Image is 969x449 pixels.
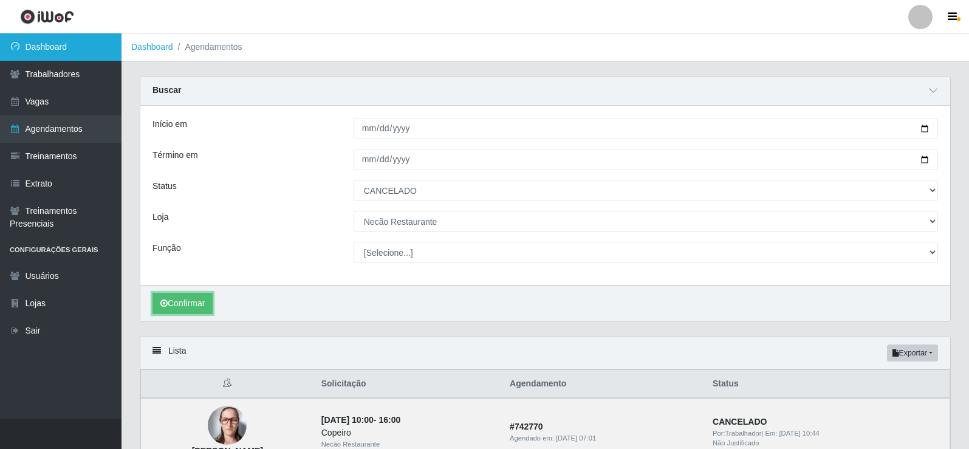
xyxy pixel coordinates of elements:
div: Não Justificado [713,438,942,448]
time: [DATE] 07:01 [556,434,596,442]
span: Por: Trabalhador [713,430,761,437]
th: Solicitação [314,370,502,399]
div: Agendado em: [510,433,698,444]
strong: - [321,415,400,425]
nav: breadcrumb [122,33,969,61]
div: Lista [140,337,950,369]
label: Início em [152,118,187,131]
input: 00/00/0000 [354,149,938,170]
th: Status [705,370,950,399]
label: Loja [152,211,168,224]
strong: CANCELADO [713,417,767,427]
th: Agendamento [502,370,705,399]
img: CoreUI Logo [20,9,74,24]
a: Dashboard [131,42,173,52]
time: 16:00 [378,415,400,425]
button: Exportar [887,344,938,362]
label: Término em [152,149,198,162]
button: Confirmar [152,293,213,314]
img: Ester Moreira da Silva [208,406,247,445]
label: Status [152,180,177,193]
strong: Buscar [152,85,181,95]
div: Copeiro [321,427,495,439]
strong: # 742770 [510,422,543,431]
time: [DATE] 10:44 [779,430,820,437]
input: 00/00/0000 [354,118,938,139]
div: | Em: [713,428,942,439]
li: Agendamentos [173,41,242,53]
label: Função [152,242,181,255]
time: [DATE] 10:00 [321,415,374,425]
